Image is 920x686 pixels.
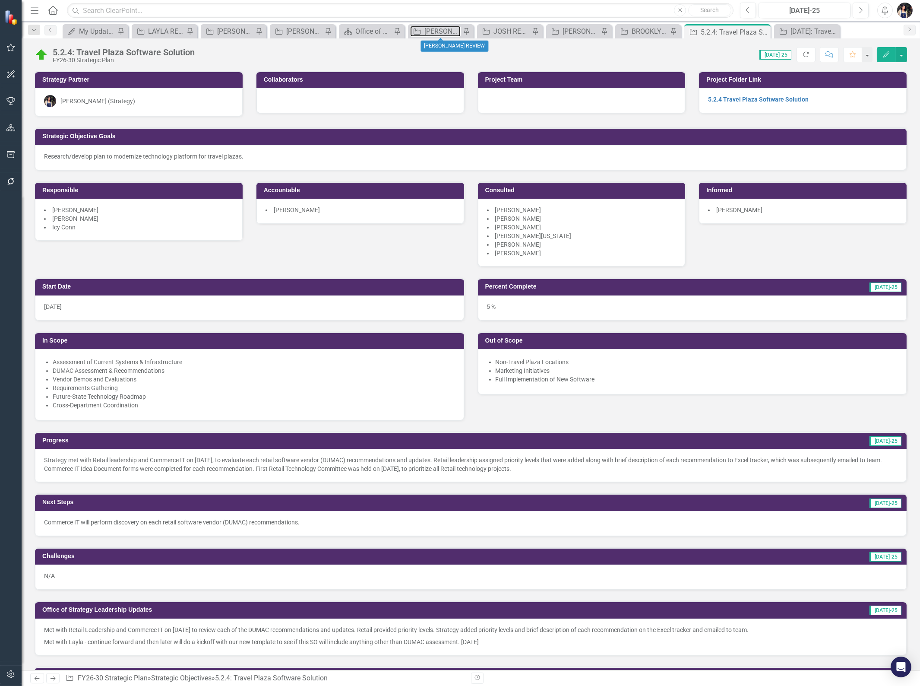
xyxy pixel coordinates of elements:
[891,657,911,677] div: Open Intercom Messenger
[869,283,901,292] span: [DATE]-25
[869,499,901,508] span: [DATE]-25
[776,26,838,37] a: [DATE]: Travel Plaza Growth Strategy
[701,6,719,13] span: Search
[44,152,898,161] div: Research/develop plan to modernize technology platform for travel plazas.
[688,4,731,16] button: Search
[495,224,541,231] span: [PERSON_NAME]
[65,26,115,37] a: My Updates
[485,76,681,83] h3: Project Team
[42,283,460,290] h3: Start Date
[217,26,253,37] div: [PERSON_NAME]'s Team's Action Plans
[355,26,392,37] div: Office of Strategy Continuous Improvement Initiatives
[53,401,455,410] li: Cross-Department Coordination
[762,6,847,16] div: [DATE]-25
[53,384,455,392] li: Requirements Gathering
[716,206,762,213] span: [PERSON_NAME]
[897,3,913,18] img: Layla Freeman
[563,26,599,37] div: [PERSON_NAME] REVIEW - SOs
[52,224,76,231] span: Icy Conn
[264,187,460,194] h3: Accountable
[53,57,195,64] div: FY26-30 Strategic Plan
[495,206,541,213] span: [PERSON_NAME]
[485,337,903,344] h3: Out of Scope
[759,50,791,60] span: [DATE]-25
[42,553,468,559] h3: Challenges
[479,26,530,37] a: JOSH REVIEW - CAPITAL
[151,674,212,682] a: Strategic Objectives
[264,76,460,83] h3: Collaborators
[548,26,599,37] a: [PERSON_NAME] REVIEW - SOs
[701,27,768,38] div: 5.2.4: Travel Plaza Software Solution
[53,48,195,57] div: 5.2.4: Travel Plaza Software Solution
[495,232,572,239] span: [PERSON_NAME][US_STATE]
[79,26,115,37] div: My Updates
[478,295,907,321] div: 5 %
[42,337,460,344] h3: In Scope
[485,187,681,194] h3: Consulted
[44,636,898,646] p: Met with Layla - continue forward and then later will do a kickoff with our new template to see i...
[42,76,238,83] h3: Strategy Partner
[272,26,322,37] a: [PERSON_NAME]'s Team's SOs FY20-FY25
[52,206,98,213] span: [PERSON_NAME]
[706,187,902,194] h3: Informed
[67,3,733,18] input: Search ClearPoint...
[44,456,898,473] p: Strategy met with Retail leadership and Commerce IT on [DATE], to evaluate each retail software v...
[341,26,392,37] a: Office of Strategy Continuous Improvement Initiatives
[617,26,668,37] a: BROOKLYN REVIEW
[52,215,98,222] span: [PERSON_NAME]
[42,437,424,444] h3: Progress
[495,250,541,257] span: [PERSON_NAME]
[790,26,838,37] div: [DATE]: Travel Plaza Growth Strategy
[424,26,461,37] div: [PERSON_NAME] REVIEW
[215,674,328,682] div: 5.2.4: Travel Plaza Software Solution
[632,26,668,37] div: BROOKLYN REVIEW
[420,41,488,52] div: [PERSON_NAME] REVIEW
[35,48,48,62] img: On Target
[148,26,184,37] div: LAYLA REVIEW
[42,607,705,613] h3: Office of Strategy Leadership Updates
[60,97,135,105] div: [PERSON_NAME] (Strategy)
[410,26,461,37] a: [PERSON_NAME] REVIEW
[53,366,455,375] li: DUMAC Assessment & Recommendations
[708,96,809,103] a: 5.2.4 Travel Plaza Software Solution
[496,375,898,384] li: Full Implementation of New Software
[78,674,148,682] a: FY26-30 Strategic Plan
[495,215,541,222] span: [PERSON_NAME]
[44,303,62,310] span: [DATE]
[53,358,455,366] li: Assessment of Current Systems & Infrastructure
[495,241,541,248] span: [PERSON_NAME]
[706,76,902,83] h3: Project Folder Link
[65,673,464,683] div: » »
[42,187,238,194] h3: Responsible
[44,626,898,636] p: Met with Retail Leadership and Commerce IT on [DATE] to review each of the DUMAC recommendations ...
[286,26,322,37] div: [PERSON_NAME]'s Team's SOs FY20-FY25
[42,133,902,140] h3: Strategic Objective Goals
[44,95,56,107] img: Layla Freeman
[44,572,898,580] p: N/A
[496,366,898,375] li: Marketing Initiatives
[869,436,901,446] span: [DATE]-25
[496,358,898,366] li: Non-Travel Plaza Locations
[759,3,850,18] button: [DATE]-25
[44,518,898,527] p: Commerce IT will perform discovery on each retail software vendor (DUMAC) recommendations.
[53,392,455,401] li: Future-State Technology Roadmap
[869,552,901,562] span: [DATE]-25
[203,26,253,37] a: [PERSON_NAME]'s Team's Action Plans
[274,206,320,213] span: [PERSON_NAME]
[485,283,740,290] h3: Percent Complete
[42,499,462,505] h3: Next Steps
[493,26,530,37] div: JOSH REVIEW - CAPITAL
[53,375,455,384] li: Vendor Demos and Evaluations
[134,26,184,37] a: LAYLA REVIEW
[869,606,901,615] span: [DATE]-25
[4,10,19,25] img: ClearPoint Strategy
